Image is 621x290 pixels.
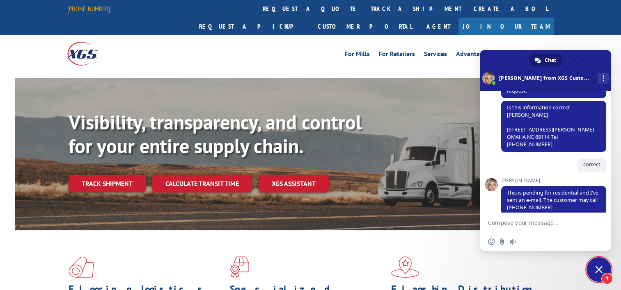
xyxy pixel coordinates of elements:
a: Request a pickup [193,18,312,35]
img: xgs-icon-focused-on-flooring-red [230,256,249,278]
div: Chat [529,54,562,66]
a: Calculate transit time [152,175,252,193]
textarea: Compose your message... [488,219,585,227]
span: Is this information correct [PERSON_NAME] [STREET_ADDRESS][PERSON_NAME] OMAHA NE 68114 Tel [PHONE... [507,104,594,148]
span: Chat [545,54,556,66]
a: Join Our Team [458,18,554,35]
a: Agent [418,18,458,35]
span: Audio message [509,238,516,245]
a: Customer Portal [312,18,418,35]
div: More channels [598,73,609,84]
b: Visibility, transparency, and control for your entire supply chain. [69,109,362,159]
img: xgs-icon-flagship-distribution-model-red [391,256,419,278]
a: Services [424,51,447,60]
span: 1 [601,273,613,284]
span: correct [583,161,600,168]
span: [PERSON_NAME] [501,178,606,184]
div: Close chat [587,257,611,282]
span: Send a file [499,238,505,245]
span: This is pending for residential and I've sent an e-mail. The customer may call [PHONE_NUMBER] [507,189,598,211]
a: Advantages [456,51,490,60]
a: For Retailers [379,51,415,60]
a: XGS ASSISTANT [259,175,329,193]
a: For Mills [345,51,370,60]
a: Track shipment [69,175,146,192]
img: xgs-icon-total-supply-chain-intelligence-red [69,256,94,278]
span: Insert an emoji [488,238,495,245]
a: [PHONE_NUMBER] [67,5,110,13]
